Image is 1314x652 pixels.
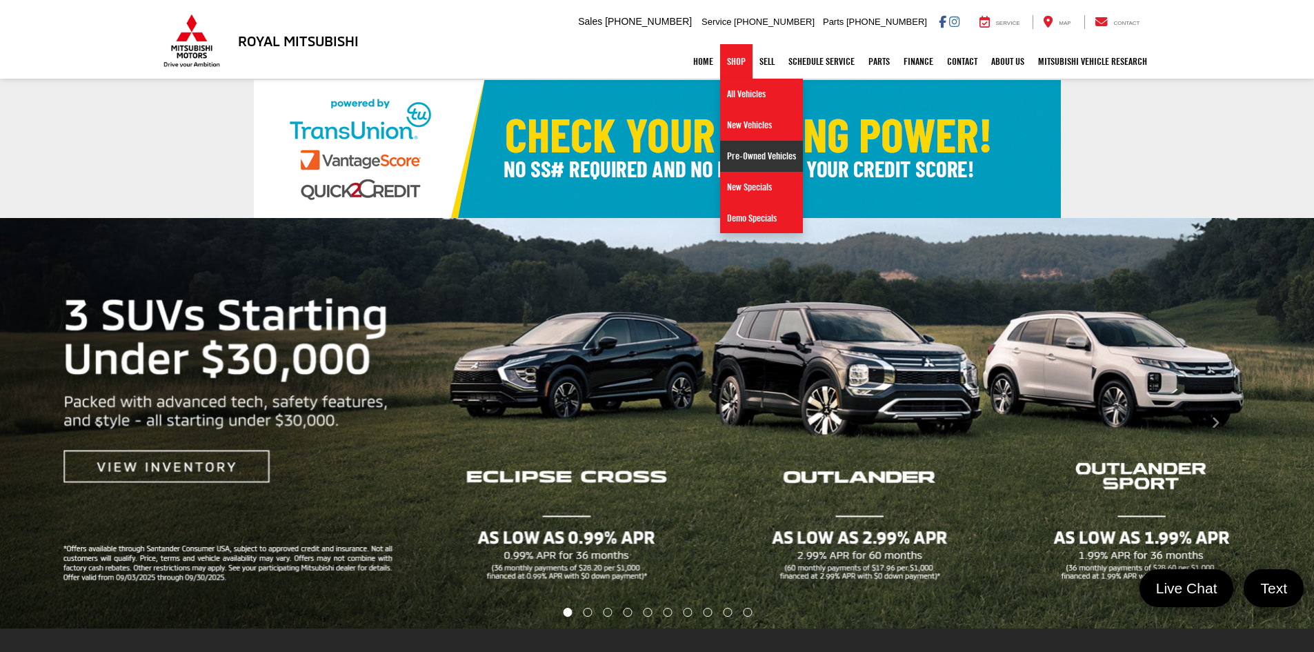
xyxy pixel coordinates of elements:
a: Home [686,44,720,79]
li: Go to slide number 8. [703,608,712,617]
span: Service [701,17,731,27]
li: Go to slide number 10. [743,608,752,617]
span: Contact [1113,20,1139,26]
span: Sales [578,16,602,27]
a: Contact [940,44,984,79]
span: Map [1059,20,1071,26]
li: Go to slide number 1. [563,608,572,617]
span: [PHONE_NUMBER] [605,16,692,27]
a: Parts: Opens in a new tab [862,44,897,79]
img: Mitsubishi [161,14,223,68]
li: Go to slide number 7. [683,608,692,617]
span: Service [996,20,1020,26]
a: Live Chat [1139,569,1234,607]
a: Contact [1084,15,1151,29]
a: Text [1244,569,1304,607]
a: Sell [753,44,782,79]
button: Click to view next picture. [1117,246,1314,601]
h3: Royal Mitsubishi [238,33,359,48]
li: Go to slide number 6. [663,608,672,617]
a: Shop [720,44,753,79]
a: Facebook: Click to visit our Facebook page [939,16,946,27]
a: Pre-Owned Vehicles [720,141,803,172]
li: Go to slide number 9. [723,608,732,617]
span: Parts [823,17,844,27]
span: [PHONE_NUMBER] [846,17,927,27]
span: Text [1253,579,1294,597]
li: Go to slide number 4. [624,608,633,617]
a: Instagram: Click to visit our Instagram page [949,16,959,27]
img: Check Your Buying Power [254,80,1061,218]
a: Demo Specials [720,203,803,233]
a: Finance [897,44,940,79]
a: Schedule Service: Opens in a new tab [782,44,862,79]
a: New Vehicles [720,110,803,141]
a: All Vehicles [720,79,803,110]
li: Go to slide number 2. [584,608,593,617]
a: New Specials [720,172,803,203]
a: Mitsubishi Vehicle Research [1031,44,1154,79]
li: Go to slide number 5. [644,608,653,617]
a: Map [1033,15,1081,29]
li: Go to slide number 3. [604,608,613,617]
span: Live Chat [1149,579,1224,597]
a: About Us [984,44,1031,79]
a: Service [969,15,1031,29]
span: [PHONE_NUMBER] [734,17,815,27]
